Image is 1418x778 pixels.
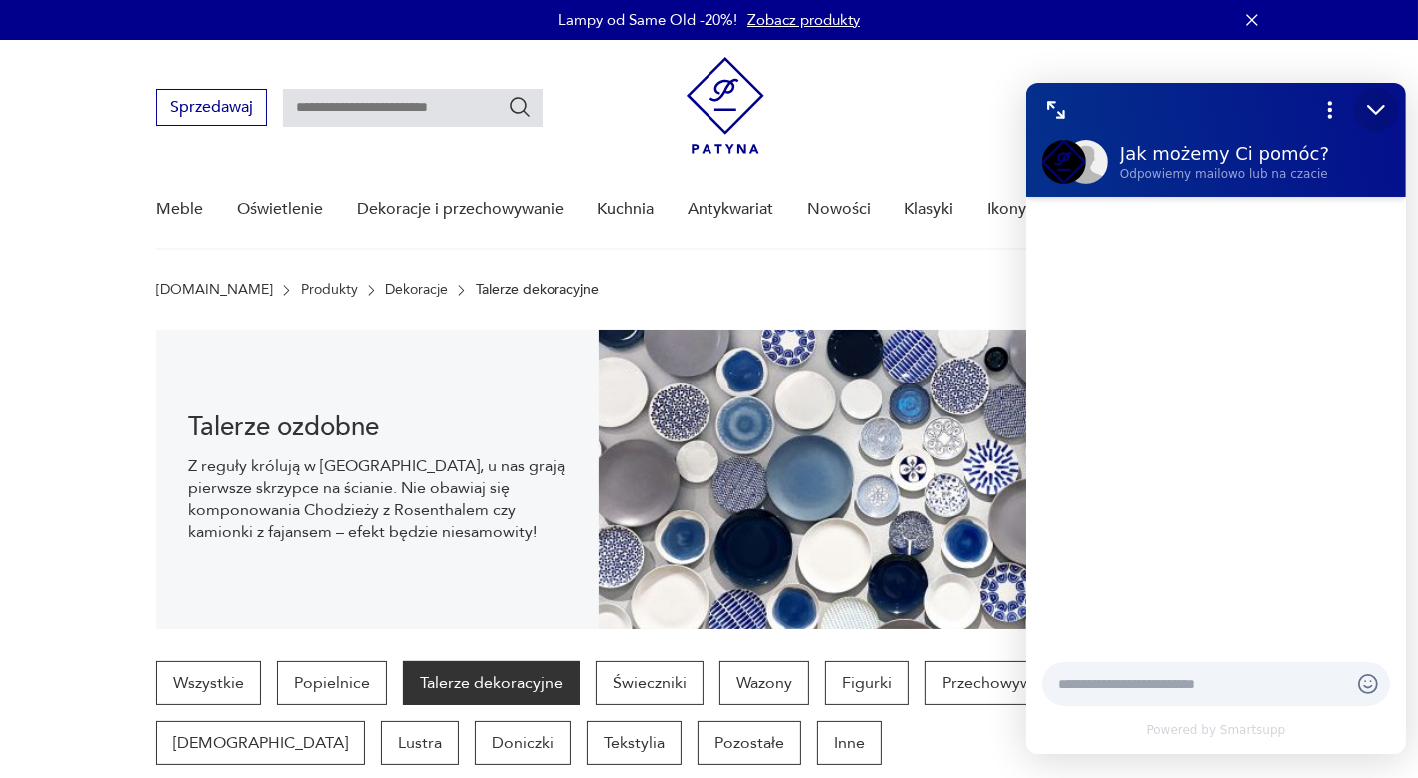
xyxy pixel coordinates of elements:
a: Klasyki [905,171,954,248]
img: Patyna - sklep z meblami i dekoracjami vintage [687,57,764,154]
h1: Talerze ozdobne [188,415,567,439]
a: Ikony designu [987,171,1088,248]
button: Szukaj [508,95,532,119]
a: Przechowywanie [925,661,1079,705]
a: Doniczki [475,721,571,765]
a: Pozostałe [698,721,801,765]
button: Sprzedawaj [156,89,267,126]
a: [DEMOGRAPHIC_DATA] [156,721,365,765]
a: [DOMAIN_NAME] [156,282,273,298]
a: Wszystkie [156,661,261,705]
p: Z reguły królują w [GEOGRAPHIC_DATA], u nas grają pierwsze skrzypce na ścianie. Nie obawiaj się k... [188,455,567,543]
a: Wazony [719,661,809,705]
a: Dekoracje i przechowywanie [357,171,564,248]
a: Inne [817,721,882,765]
p: Lampy od Same Old -20%! [558,10,737,30]
a: Produkty [301,282,358,298]
a: Oświetlenie [237,171,323,248]
a: Świeczniki [596,661,704,705]
a: Talerze dekoracyjne [403,661,580,705]
iframe: Smartsupp widget messenger [1026,83,1406,754]
a: Nowości [807,171,871,248]
a: Kuchnia [597,171,654,248]
a: Sprzedawaj [156,102,267,116]
img: b5931c5a27f239c65a45eae948afacbd.jpg [599,330,1262,629]
a: Dekoracje [385,282,448,298]
a: Lustra [381,721,459,765]
p: Talerze dekoracyjne [476,282,600,298]
a: Figurki [825,661,909,705]
a: Antykwariat [688,171,773,248]
a: Zobacz produkty [747,10,860,30]
a: Tekstylia [587,721,682,765]
a: Meble [156,171,203,248]
a: Popielnice [277,661,387,705]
